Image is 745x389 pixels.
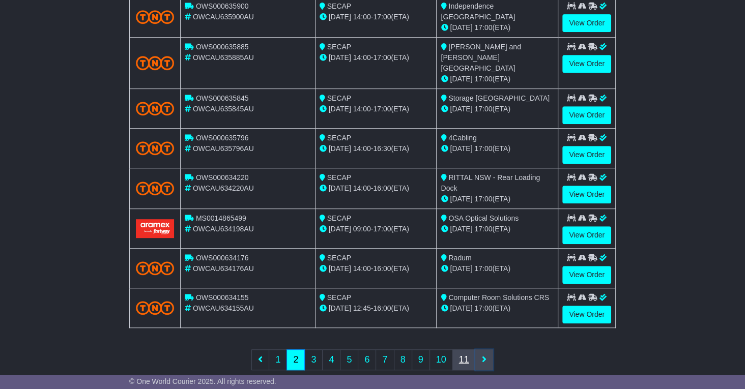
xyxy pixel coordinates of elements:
[450,105,472,113] span: [DATE]
[376,349,394,370] a: 7
[136,301,174,315] img: TNT_Domestic.png
[136,141,174,155] img: TNT_Domestic.png
[450,195,472,203] span: [DATE]
[429,349,453,370] a: 10
[136,182,174,195] img: TNT_Domestic.png
[562,55,611,73] a: View Order
[329,304,351,312] span: [DATE]
[562,146,611,164] a: View Order
[320,143,433,154] div: - (ETA)
[193,304,254,312] span: OWCAU634155AU
[474,75,492,83] span: 17:00
[353,184,371,192] span: 14:00
[353,225,371,233] span: 09:00
[373,105,391,113] span: 17:00
[136,102,174,115] img: TNT_Domestic.png
[474,225,492,233] span: 17:00
[329,144,351,153] span: [DATE]
[562,306,611,323] a: View Order
[450,304,472,312] span: [DATE]
[441,104,554,114] div: (ETA)
[320,224,433,234] div: - (ETA)
[353,53,371,62] span: 14:00
[193,105,254,113] span: OWCAU635845AU
[441,224,554,234] div: (ETA)
[441,22,554,33] div: (ETA)
[474,23,492,32] span: 17:00
[441,173,540,192] span: RITTAL NSW - Rear Loading Dock
[441,74,554,84] div: (ETA)
[320,303,433,314] div: - (ETA)
[327,94,351,102] span: SECAP
[373,53,391,62] span: 17:00
[474,304,492,312] span: 17:00
[450,75,472,83] span: [DATE]
[193,264,254,273] span: OWCAU634176AU
[193,13,254,21] span: OWCAU635900AU
[329,53,351,62] span: [DATE]
[196,134,249,142] span: OWS000635796
[329,184,351,192] span: [DATE]
[474,264,492,273] span: 17:00
[320,183,433,194] div: - (ETA)
[373,144,391,153] span: 16:30
[412,349,430,370] a: 9
[329,264,351,273] span: [DATE]
[353,105,371,113] span: 14:00
[329,105,351,113] span: [DATE]
[320,104,433,114] div: - (ETA)
[562,266,611,284] a: View Order
[448,134,476,142] span: 4Cabling
[196,173,249,182] span: OWS000634220
[269,349,287,370] a: 1
[474,105,492,113] span: 17:00
[448,254,471,262] span: Radum
[441,143,554,154] div: (ETA)
[327,214,351,222] span: SECAP
[136,261,174,275] img: TNT_Domestic.png
[286,349,305,370] a: 2
[353,144,371,153] span: 14:00
[196,254,249,262] span: OWS000634176
[196,2,249,10] span: OWS000635900
[562,106,611,124] a: View Order
[474,195,492,203] span: 17:00
[441,303,554,314] div: (ETA)
[373,264,391,273] span: 16:00
[373,13,391,21] span: 17:00
[327,254,351,262] span: SECAP
[196,293,249,302] span: OWS000634155
[450,264,472,273] span: [DATE]
[450,144,472,153] span: [DATE]
[373,225,391,233] span: 17:00
[441,2,515,21] span: Independence [GEOGRAPHIC_DATA]
[320,263,433,274] div: - (ETA)
[353,13,371,21] span: 14:00
[448,214,519,222] span: OSA Optical Solutions
[448,94,550,102] span: Storage [GEOGRAPHIC_DATA]
[562,186,611,203] a: View Order
[450,23,472,32] span: [DATE]
[196,214,246,222] span: MS0014865499
[327,293,351,302] span: SECAP
[450,225,472,233] span: [DATE]
[474,144,492,153] span: 17:00
[196,43,249,51] span: OWS000635885
[329,225,351,233] span: [DATE]
[327,2,351,10] span: SECAP
[441,263,554,274] div: (ETA)
[193,184,254,192] span: OWCAU634220AU
[441,194,554,204] div: (ETA)
[340,349,358,370] a: 5
[327,134,351,142] span: SECAP
[353,264,371,273] span: 14:00
[136,219,174,238] img: Aramex.png
[373,304,391,312] span: 16:00
[320,12,433,22] div: - (ETA)
[193,53,254,62] span: OWCAU635885AU
[320,52,433,63] div: - (ETA)
[394,349,412,370] a: 8
[358,349,376,370] a: 6
[353,304,371,312] span: 12:45
[448,293,549,302] span: Computer Room Solutions CRS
